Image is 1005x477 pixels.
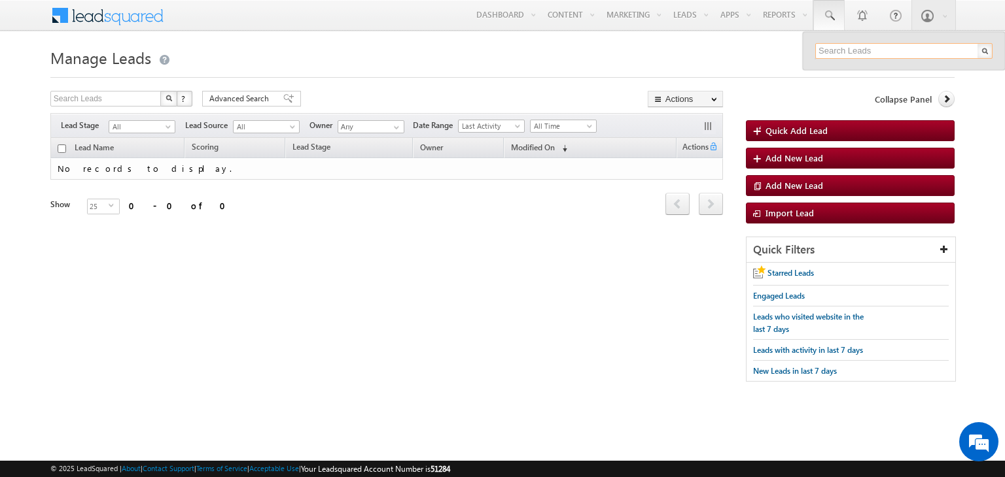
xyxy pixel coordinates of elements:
a: prev [665,194,690,215]
span: 51284 [431,464,450,474]
button: ? [177,91,192,107]
span: Quick Add Lead [766,125,828,136]
span: Modified On [511,142,555,152]
span: Scoring [192,142,219,152]
span: Actions [677,140,709,157]
a: Lead Stage [286,140,337,157]
span: Lead Stage [61,120,109,131]
span: Import Lead [766,207,814,218]
span: select [109,203,119,208]
span: ? [181,93,187,104]
span: Lead Stage [292,142,330,152]
a: Last Activity [458,120,525,133]
a: next [699,194,723,215]
a: Contact Support [143,464,194,472]
span: Advanced Search [209,93,273,105]
span: prev [665,193,690,215]
span: 25 [88,199,109,214]
span: Add New Lead [766,180,823,191]
a: Scoring [185,140,225,157]
span: Leads who visited website in the last 7 days [753,312,864,334]
span: Add New Lead [766,152,823,163]
span: Engaged Leads [753,291,805,301]
span: Last Activity [459,120,521,132]
img: Search [166,95,172,101]
input: Check all records [58,144,66,153]
td: No records to display. [50,158,723,180]
a: Lead Name [68,140,120,157]
span: Collapse Panel [875,93,932,105]
span: Your Leadsquared Account Number is [301,464,450,474]
a: All [233,120,300,133]
div: 0 - 0 of 0 [129,198,234,213]
span: Manage Leads [50,47,151,68]
a: About [122,464,141,472]
span: © 2025 LeadSquared | | | | | [50,463,450,475]
input: Type to Search [338,120,404,133]
a: All Time [530,120,597,133]
div: Quick Filters [747,237,955,263]
span: Owner [309,120,338,131]
button: Actions [648,91,723,107]
span: All [234,121,296,133]
span: Owner [420,142,443,152]
span: Starred Leads [767,268,814,278]
a: Acceptable Use [249,464,299,472]
span: All [109,121,171,133]
div: Show [50,199,77,210]
span: (sorted descending) [557,143,567,154]
span: Leads with activity in last 7 days [753,345,863,355]
span: next [699,193,723,215]
span: New Leads in last 7 days [753,366,837,376]
a: Modified On (sorted descending) [504,140,574,157]
span: Lead Source [185,120,233,131]
a: Show All Items [387,121,403,134]
span: Date Range [413,120,458,131]
span: All Time [531,120,593,132]
a: All [109,120,175,133]
input: Search Leads [815,43,993,59]
a: Terms of Service [196,464,247,472]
